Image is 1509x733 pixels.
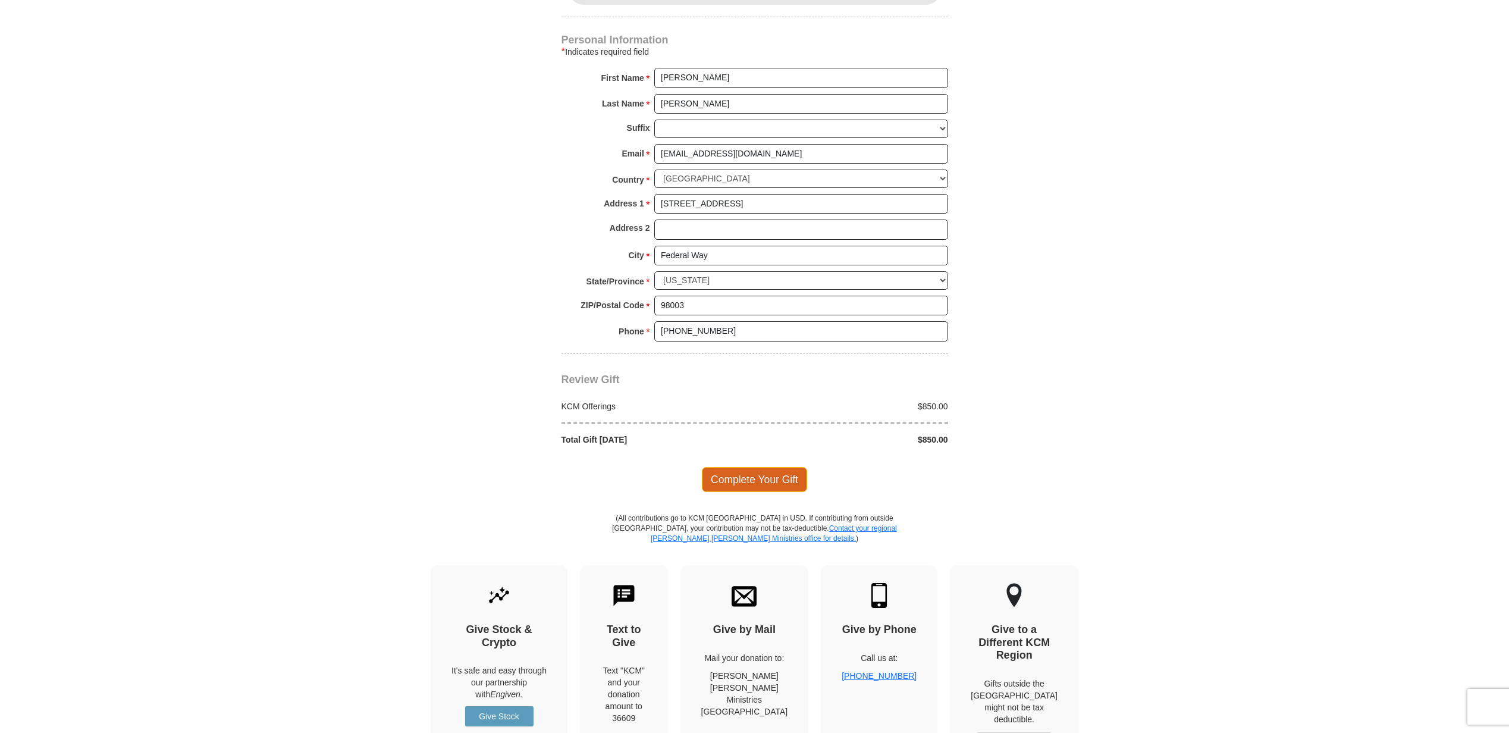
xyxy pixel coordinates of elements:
div: Total Gift [DATE] [555,434,755,446]
div: $850.00 [755,434,955,446]
div: Text "KCM" and your donation amount to 36609 [601,665,647,724]
h4: Give to a Different KCM Region [971,624,1058,662]
div: Indicates required field [561,45,948,59]
h4: Text to Give [601,624,647,649]
strong: Country [612,171,644,188]
img: other-region [1006,583,1022,608]
strong: Email [622,145,644,162]
h4: Give by Mail [701,624,788,637]
span: Complete Your Gift [702,467,807,492]
strong: Address 2 [610,220,650,236]
img: give-by-stock.svg [487,583,512,608]
p: Mail your donation to: [701,652,788,664]
h4: Personal Information [561,35,948,45]
span: Review Gift [561,374,620,386]
strong: Phone [619,323,644,340]
p: It's safe and easy through our partnership with [451,665,547,700]
img: envelope.svg [732,583,757,608]
a: [PHONE_NUMBER] [842,671,917,681]
strong: Suffix [627,120,650,136]
strong: ZIP/Postal Code [581,297,644,314]
strong: City [628,247,644,264]
p: [PERSON_NAME] [PERSON_NAME] Ministries [GEOGRAPHIC_DATA] [701,670,788,718]
i: Engiven. [490,690,522,699]
strong: State/Province [586,273,644,290]
img: mobile.svg [867,583,892,608]
h4: Give Stock & Crypto [451,624,547,649]
p: Gifts outside the [GEOGRAPHIC_DATA] might not be tax deductible. [971,678,1058,725]
div: KCM Offerings [555,400,755,412]
p: (All contributions go to KCM [GEOGRAPHIC_DATA] in USD. If contributing from outside [GEOGRAPHIC_D... [612,513,898,565]
a: Give Stock [465,706,534,726]
div: $850.00 [755,400,955,412]
h4: Give by Phone [842,624,917,637]
img: text-to-give.svg [611,583,636,608]
strong: Last Name [602,95,644,112]
p: Call us at: [842,652,917,664]
strong: First Name [601,70,644,86]
strong: Address 1 [604,195,644,212]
